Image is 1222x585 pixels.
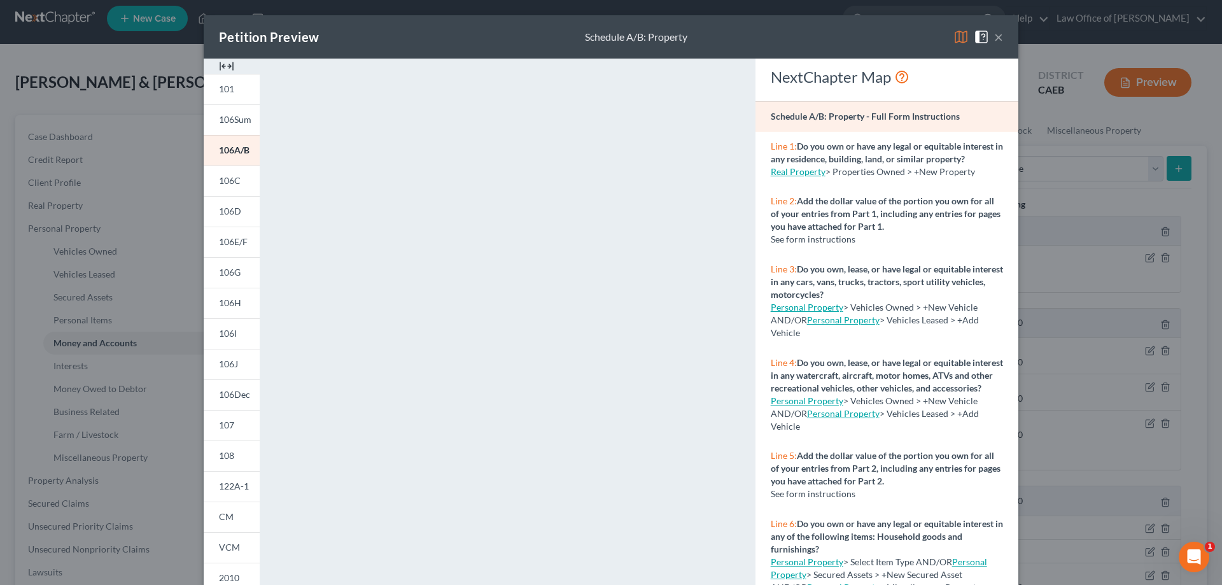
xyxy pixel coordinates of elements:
img: help-close-5ba153eb36485ed6c1ea00a893f15db1cb9b99d6cae46e1a8edb6c62d00a1a76.svg [974,29,989,45]
div: Schedule A/B: Property [585,30,687,45]
img: expand-e0f6d898513216a626fdd78e52531dac95497ffd26381d4c15ee2fc46db09dca.svg [219,59,234,74]
iframe: Intercom live chat [1179,542,1209,572]
span: Line 4: [771,357,797,368]
strong: Schedule A/B: Property - Full Form Instructions [771,111,960,122]
span: 106Dec [219,389,250,400]
span: 106E/F [219,236,248,247]
a: 106Dec [204,379,260,410]
a: 106H [204,288,260,318]
span: Line 5: [771,450,797,461]
a: Personal Property [771,556,987,580]
span: See form instructions [771,234,855,244]
span: 101 [219,83,234,94]
a: 106I [204,318,260,349]
span: > Select Item Type AND/OR [771,556,952,567]
a: Personal Property [807,408,880,419]
strong: Add the dollar value of the portion you own for all of your entries from Part 2, including any en... [771,450,1001,486]
span: > Properties Owned > +New Property [825,166,975,177]
span: Line 1: [771,141,797,152]
a: 106D [204,196,260,227]
span: > Vehicles Owned > +New Vehicle AND/OR [771,302,978,325]
a: 106E/F [204,227,260,257]
span: 106Sum [219,114,251,125]
a: Real Property [771,166,825,177]
span: Line 2: [771,195,797,206]
div: NextChapter Map [771,67,1003,87]
span: 107 [219,419,234,430]
span: 106A/B [219,144,249,155]
a: 106J [204,349,260,379]
span: 106J [219,358,238,369]
span: VCM [219,542,240,553]
a: 106A/B [204,135,260,166]
a: 101 [204,74,260,104]
a: 106G [204,257,260,288]
span: > Vehicles Leased > +Add Vehicle [771,314,979,338]
span: > Vehicles Leased > +Add Vehicle [771,408,979,432]
span: 1 [1205,542,1215,552]
a: 106C [204,166,260,196]
span: 106G [219,267,241,278]
span: Line 6: [771,518,797,529]
a: Personal Property [771,302,843,313]
div: Petition Preview [219,28,319,46]
span: See form instructions [771,488,855,499]
a: VCM [204,532,260,563]
span: Line 3: [771,264,797,274]
a: CM [204,502,260,532]
strong: Do you own or have any legal or equitable interest in any residence, building, land, or similar p... [771,141,1003,164]
a: 106Sum [204,104,260,135]
span: 122A-1 [219,481,249,491]
span: CM [219,511,234,522]
a: 122A-1 [204,471,260,502]
span: 108 [219,450,234,461]
a: Personal Property [807,314,880,325]
span: 106H [219,297,241,308]
a: 107 [204,410,260,441]
strong: Do you own or have any legal or equitable interest in any of the following items: Household goods... [771,518,1003,554]
span: 106D [219,206,241,216]
a: Personal Property [771,556,843,567]
span: > Vehicles Owned > +New Vehicle AND/OR [771,395,978,419]
span: 106C [219,175,241,186]
strong: Do you own, lease, or have legal or equitable interest in any watercraft, aircraft, motor homes, ... [771,357,1003,393]
strong: Do you own, lease, or have legal or equitable interest in any cars, vans, trucks, tractors, sport... [771,264,1003,300]
a: Personal Property [771,395,843,406]
button: × [994,29,1003,45]
span: 106I [219,328,237,339]
strong: Add the dollar value of the portion you own for all of your entries from Part 1, including any en... [771,195,1001,232]
a: 108 [204,441,260,471]
span: 2010 [219,572,239,583]
img: map-eea8200ae884c6f1103ae1953ef3d486a96c86aabb227e865a55264e3737af1f.svg [953,29,969,45]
